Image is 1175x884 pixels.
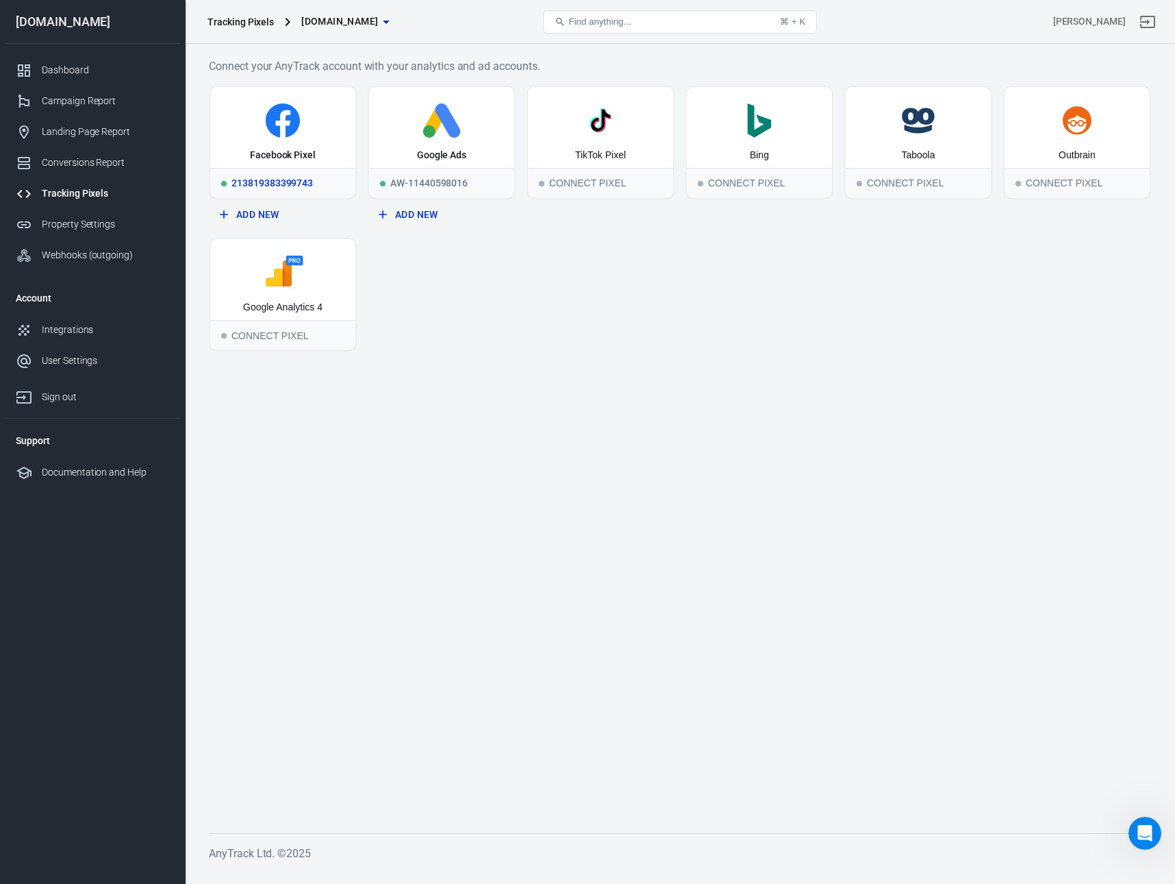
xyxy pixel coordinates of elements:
div: Connect Pixel [687,168,832,198]
div: User Settings [42,354,169,368]
button: Add New [373,202,510,228]
button: Google Analytics 4Connect PixelConnect Pixel [209,238,357,352]
a: Landing Page Report [5,116,180,147]
span: Connect Pixel [1015,181,1021,186]
a: Dashboard [5,55,180,86]
div: ⌘ + K [780,16,805,27]
button: Add New [214,202,351,228]
a: Sign out [1131,5,1164,38]
span: Connect Pixel [857,181,862,186]
div: Landing Page Report [42,125,169,139]
span: Connect Pixel [698,181,703,186]
div: Connect Pixel [528,168,673,198]
div: Tracking Pixels [207,15,274,29]
a: Property Settings [5,209,180,240]
div: Tracking Pixels [42,186,169,201]
iframe: Intercom live chat [1128,817,1161,850]
a: User Settings [5,345,180,376]
div: [DOMAIN_NAME] [5,16,180,28]
div: Webhooks (outgoing) [42,248,169,262]
div: Dashboard [42,63,169,77]
span: fh.co [301,13,378,30]
a: Campaign Report [5,86,180,116]
li: Support [5,424,180,457]
button: Find anything...⌘ + K [543,10,817,34]
button: BingConnect PixelConnect Pixel [685,86,833,199]
div: Connect Pixel [846,168,991,198]
button: TaboolaConnect PixelConnect Pixel [844,86,992,199]
a: Google AdsRunningAW-11440598016 [368,86,516,199]
li: Account [5,282,180,315]
span: Find anything... [568,16,631,27]
div: Outbrain [1059,149,1096,162]
span: Running [380,181,386,186]
a: Conversions Report [5,147,180,178]
h6: AnyTrack Ltd. © 2025 [209,845,1151,862]
a: Webhooks (outgoing) [5,240,180,271]
div: Conversions Report [42,156,169,170]
span: Running [221,181,227,186]
div: Taboola [901,149,935,162]
button: [DOMAIN_NAME] [296,9,394,34]
div: Google Analytics 4 [243,301,323,315]
div: Connect Pixel [1005,168,1150,198]
div: Campaign Report [42,94,169,108]
div: Google Ads [417,149,467,162]
h6: Connect your AnyTrack account with your analytics and ad accounts. [209,58,1151,75]
div: Facebook Pixel [250,149,316,162]
div: Sign out [42,390,169,404]
a: Tracking Pixels [5,178,180,209]
div: Documentation and Help [42,465,169,480]
span: Connect Pixel [539,181,544,186]
span: Connect Pixel [221,333,227,339]
div: Connect Pixel [210,320,355,350]
div: Bing [750,149,769,162]
div: TikTok Pixel [575,149,626,162]
div: Property Settings [42,217,169,232]
div: Account id: XViTQVGg [1053,14,1126,29]
button: TikTok PixelConnect PixelConnect Pixel [527,86,674,199]
a: Facebook PixelRunning213819383399743 [209,86,357,199]
div: Integrations [42,323,169,337]
div: AW-11440598016 [369,168,514,198]
button: OutbrainConnect PixelConnect Pixel [1003,86,1151,199]
a: Integrations [5,315,180,345]
a: Sign out [5,376,180,413]
div: 213819383399743 [210,168,355,198]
